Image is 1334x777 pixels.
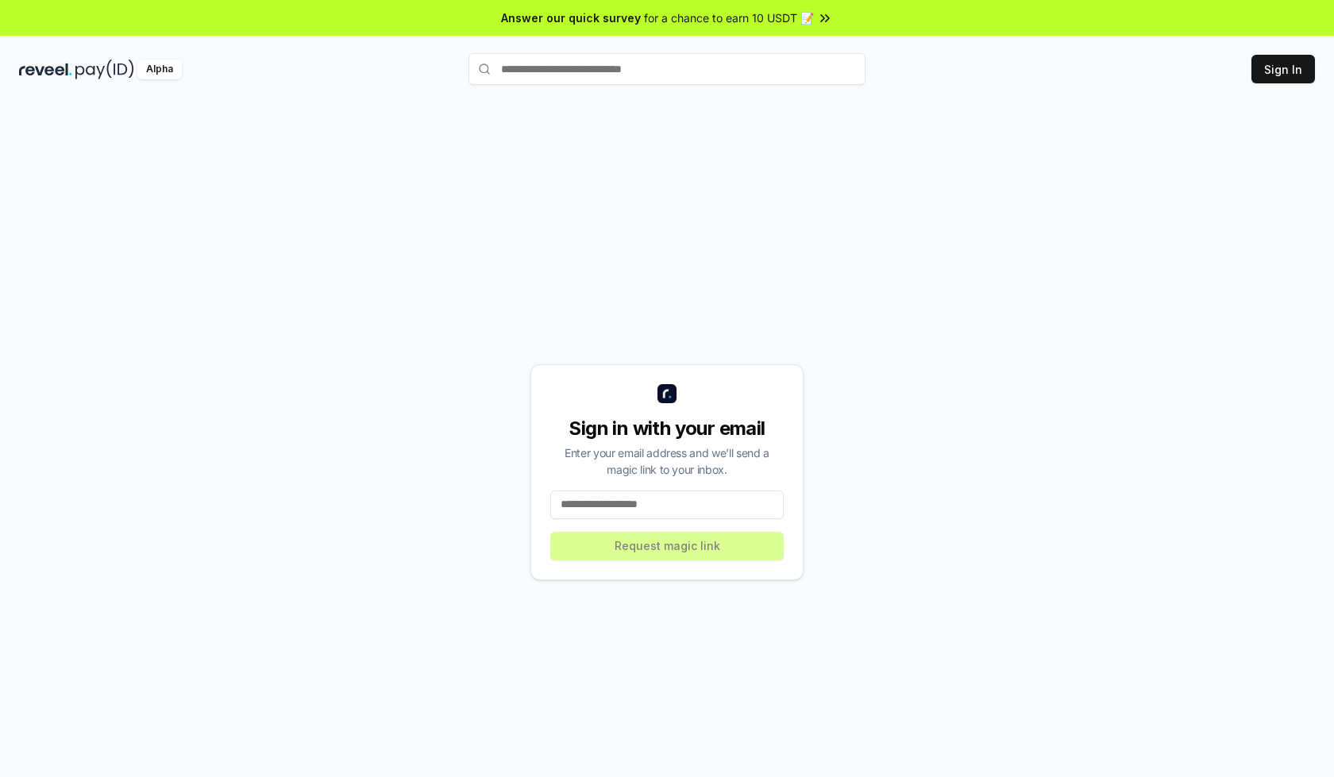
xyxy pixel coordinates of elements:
[550,416,784,441] div: Sign in with your email
[657,384,677,403] img: logo_small
[137,60,182,79] div: Alpha
[550,444,784,478] div: Enter your email address and we’ll send a magic link to your inbox.
[501,10,641,26] span: Answer our quick survey
[644,10,814,26] span: for a chance to earn 10 USDT 📝
[1251,55,1315,83] button: Sign In
[19,60,72,79] img: reveel_dark
[75,60,134,79] img: pay_id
